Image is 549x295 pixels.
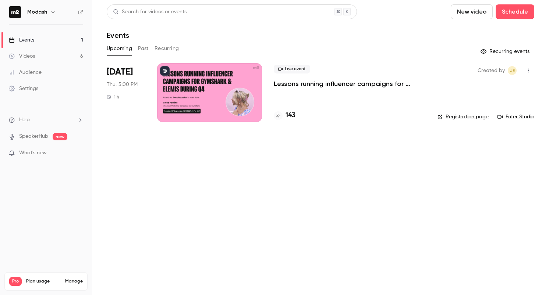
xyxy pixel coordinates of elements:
a: Registration page [438,113,489,120]
button: New video [451,4,493,19]
button: Recurring [155,43,179,54]
span: Help [19,116,30,124]
span: Created by [478,66,505,75]
li: help-dropdown-opener [9,116,83,124]
span: Thu, 5:00 PM [107,81,138,88]
button: Past [138,43,149,54]
span: Jack Eaton [508,66,517,75]
span: new [53,133,67,140]
span: [DATE] [107,66,133,78]
a: Manage [65,278,83,284]
h1: Events [107,31,129,40]
span: JE [510,66,515,75]
div: Videos [9,53,35,60]
button: Schedule [496,4,534,19]
a: Lessons running influencer campaigns for Gymshark & Elemis during Q4 [274,79,426,88]
a: 143 [274,111,295,120]
div: Events [9,36,34,44]
span: What's new [19,149,47,157]
span: Pro [9,277,22,286]
h6: Modash [27,8,47,16]
img: Modash [9,6,21,18]
a: Enter Studio [497,113,534,120]
a: SpeakerHub [19,133,48,140]
button: Upcoming [107,43,132,54]
div: Sep 18 Thu, 5:00 PM (Europe/London) [107,63,145,122]
span: Plan usage [26,278,61,284]
span: Live event [274,65,310,73]
div: Search for videos or events [113,8,187,16]
div: Audience [9,69,42,76]
div: 1 h [107,94,119,100]
button: Recurring events [477,46,534,57]
h4: 143 [286,111,295,120]
div: Settings [9,85,38,92]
